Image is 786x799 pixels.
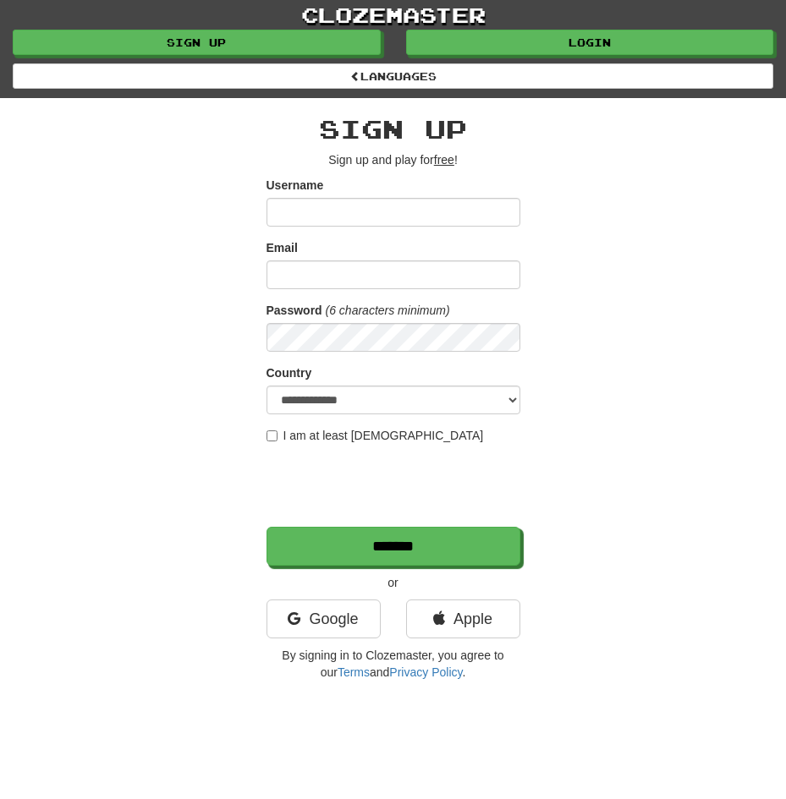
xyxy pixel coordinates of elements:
[267,177,324,194] label: Username
[13,63,773,89] a: Languages
[434,153,454,167] u: free
[267,574,520,591] p: or
[267,151,520,168] p: Sign up and play for !
[267,647,520,681] p: By signing in to Clozemaster, you agree to our and .
[267,302,322,319] label: Password
[406,30,774,55] a: Login
[267,115,520,143] h2: Sign up
[267,599,381,638] a: Google
[267,452,524,518] iframe: reCAPTCHA
[13,30,381,55] a: Sign up
[326,304,450,317] em: (6 characters minimum)
[389,665,462,679] a: Privacy Policy
[406,599,520,638] a: Apple
[267,239,298,256] label: Email
[267,427,484,444] label: I am at least [DEMOGRAPHIC_DATA]
[267,430,278,441] input: I am at least [DEMOGRAPHIC_DATA]
[338,665,370,679] a: Terms
[267,364,312,381] label: Country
